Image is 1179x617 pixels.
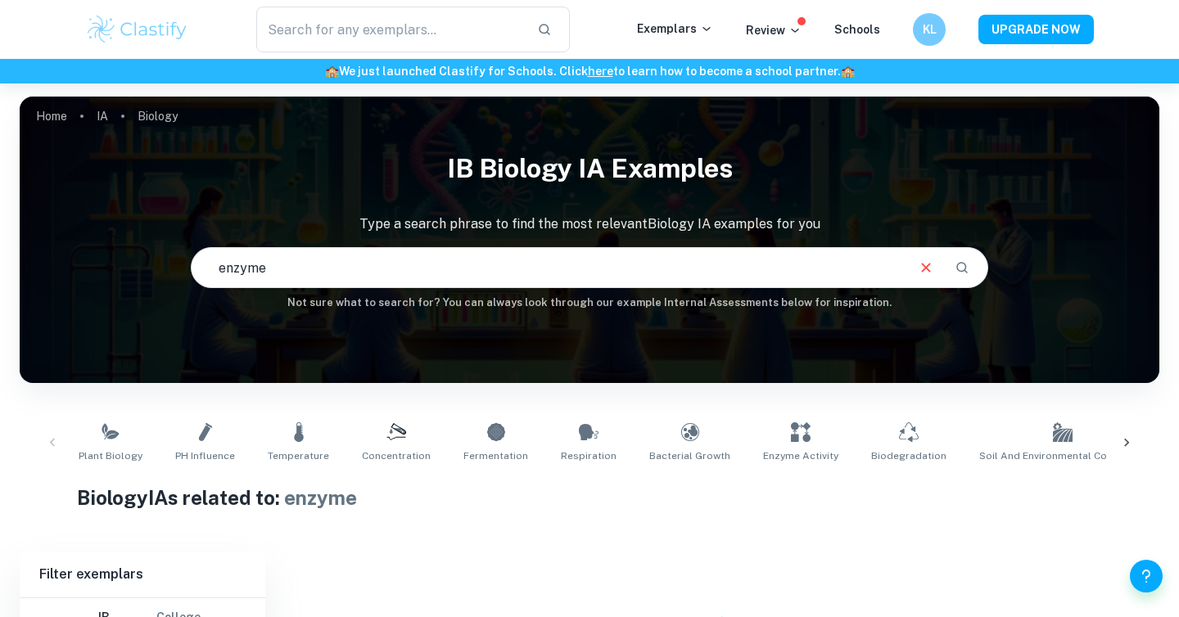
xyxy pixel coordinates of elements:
p: Type a search phrase to find the most relevant Biology IA examples for you [20,214,1159,234]
span: Soil and Environmental Conditions [979,448,1146,463]
h6: KL [920,20,939,38]
h6: We just launched Clastify for Schools. Click to learn how to become a school partner. [3,62,1176,80]
h1: Biology IAs related to: [77,483,1103,512]
span: Temperature [268,448,329,463]
span: 🏫 [325,65,339,78]
a: here [588,65,613,78]
a: Home [36,105,67,128]
button: Clear [910,252,942,283]
h6: Filter exemplars [20,552,265,597]
span: Enzyme Activity [763,448,838,463]
p: Exemplars [637,20,713,38]
span: enzyme [284,486,357,509]
span: Bacterial Growth [649,448,730,463]
span: Respiration [561,448,617,463]
button: Search [948,254,976,281]
h6: Not sure what to search for? You can always look through our example Internal Assessments below f... [20,295,1159,311]
a: IA [97,105,108,128]
h1: IB Biology IA examples [20,142,1159,195]
span: Plant Biology [79,448,142,463]
button: Help and Feedback [1130,560,1163,592]
button: KL [913,13,946,46]
span: pH Influence [175,448,235,463]
input: E.g. photosynthesis, coffee and protein, HDI and diabetes... [192,245,904,290]
span: Concentration [362,448,431,463]
p: Biology [138,107,178,125]
span: Fermentation [463,448,528,463]
img: Clastify logo [85,13,189,46]
span: Biodegradation [871,448,946,463]
span: 🏫 [841,65,855,78]
button: UPGRADE NOW [978,15,1094,44]
input: Search for any exemplars... [256,7,524,52]
p: Review [746,21,802,39]
a: Schools [834,23,880,36]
